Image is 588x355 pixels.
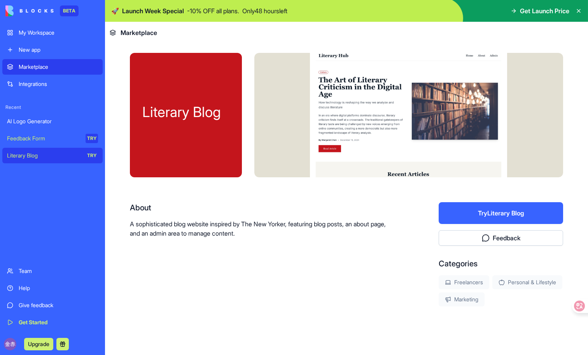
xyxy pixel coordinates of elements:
[2,114,103,129] a: AI Logo Generator
[187,6,239,16] p: - 10 % OFF all plans.
[122,6,184,16] span: Launch Week Special
[439,275,489,289] div: Freelancers
[7,135,80,142] div: Feedback Form
[7,152,80,159] div: Literary Blog
[86,134,98,143] div: TRY
[2,104,103,110] span: Recent
[2,280,103,296] a: Help
[2,263,103,279] a: Team
[4,338,16,350] img: ACg8ocKs7KKsnBQJRob0Y1pgyGiEzQgHDSe3Pvzri_nGKGeyLablpg=s96-c
[2,131,103,146] a: Feedback FormTRY
[2,59,103,75] a: Marketplace
[2,148,103,163] a: Literary BlogTRY
[24,340,53,348] a: Upgrade
[7,117,98,125] div: AI Logo Generator
[2,297,103,313] a: Give feedback
[111,6,119,16] span: 🚀
[2,25,103,40] a: My Workspace
[19,301,98,309] div: Give feedback
[242,6,287,16] p: Only 48 hours left
[19,80,98,88] div: Integrations
[19,284,98,292] div: Help
[520,6,569,16] span: Get Launch Price
[5,5,54,16] img: logo
[492,275,562,289] div: Personal & Lifestyle
[24,338,53,350] button: Upgrade
[19,63,98,71] div: Marketplace
[19,29,98,37] div: My Workspace
[86,151,98,160] div: TRY
[60,5,79,16] div: BETA
[130,202,389,213] div: About
[5,5,79,16] a: BETA
[2,76,103,92] a: Integrations
[130,219,389,238] p: A sophisticated blog website inspired by The New Yorker, featuring blog posts, an about page, and...
[142,104,229,120] div: Literary Blog
[19,318,98,326] div: Get Started
[19,267,98,275] div: Team
[439,292,485,306] div: Marketing
[121,28,157,37] span: Marketplace
[439,202,563,224] button: TryLiterary Blog
[2,315,103,330] a: Get Started
[439,230,563,246] button: Feedback
[19,46,98,54] div: New app
[2,42,103,58] a: New app
[439,258,563,269] div: Categories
